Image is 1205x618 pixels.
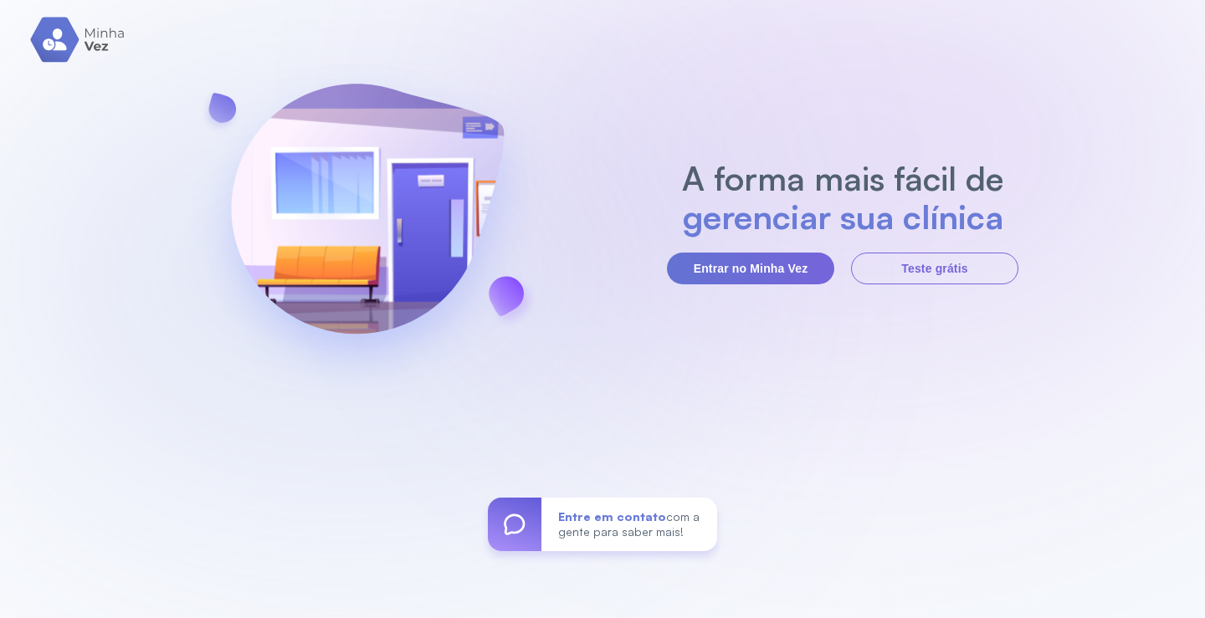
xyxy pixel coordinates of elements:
[558,509,666,524] span: Entre em contato
[541,498,717,551] div: com a gente para saber mais!
[30,17,126,63] img: logo.svg
[851,253,1018,284] button: Teste grátis
[674,159,1013,197] h2: A forma mais fácil de
[674,197,1013,236] h2: gerenciar sua clínica
[187,39,548,403] img: banner-login.svg
[667,253,834,284] button: Entrar no Minha Vez
[488,498,717,551] a: Entre em contatocom a gente para saber mais!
